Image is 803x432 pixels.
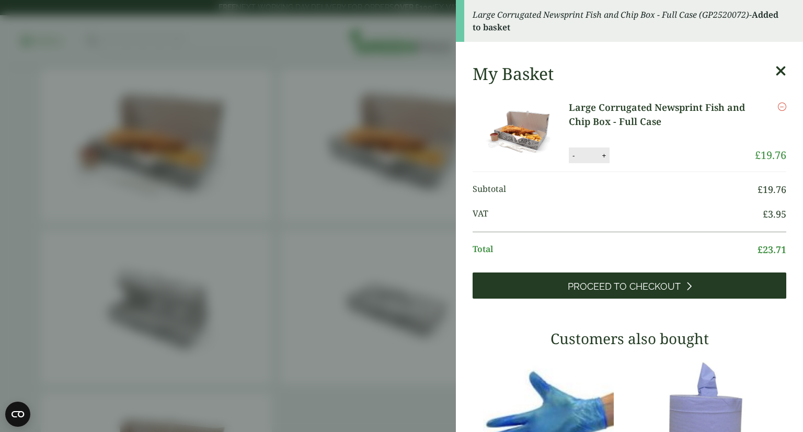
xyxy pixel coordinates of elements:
[763,208,768,220] span: £
[755,148,786,162] bdi: 19.76
[758,183,763,196] span: £
[778,100,786,113] a: Remove this item
[473,330,786,348] h3: Customers also bought
[473,272,786,299] a: Proceed to Checkout
[5,402,30,427] button: Open CMP widget
[758,243,786,256] bdi: 23.71
[473,64,554,84] h2: My Basket
[473,207,763,221] span: VAT
[758,183,786,196] bdi: 19.76
[758,243,763,256] span: £
[755,148,761,162] span: £
[569,100,755,129] a: Large Corrugated Newsprint Fish and Chip Box - Full Case
[763,208,786,220] bdi: 3.95
[473,9,749,20] em: Large Corrugated Newsprint Fish and Chip Box - Full Case (GP2520072)
[473,183,758,197] span: Subtotal
[568,281,681,292] span: Proceed to Checkout
[599,151,609,160] button: +
[473,243,758,257] span: Total
[569,151,578,160] button: -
